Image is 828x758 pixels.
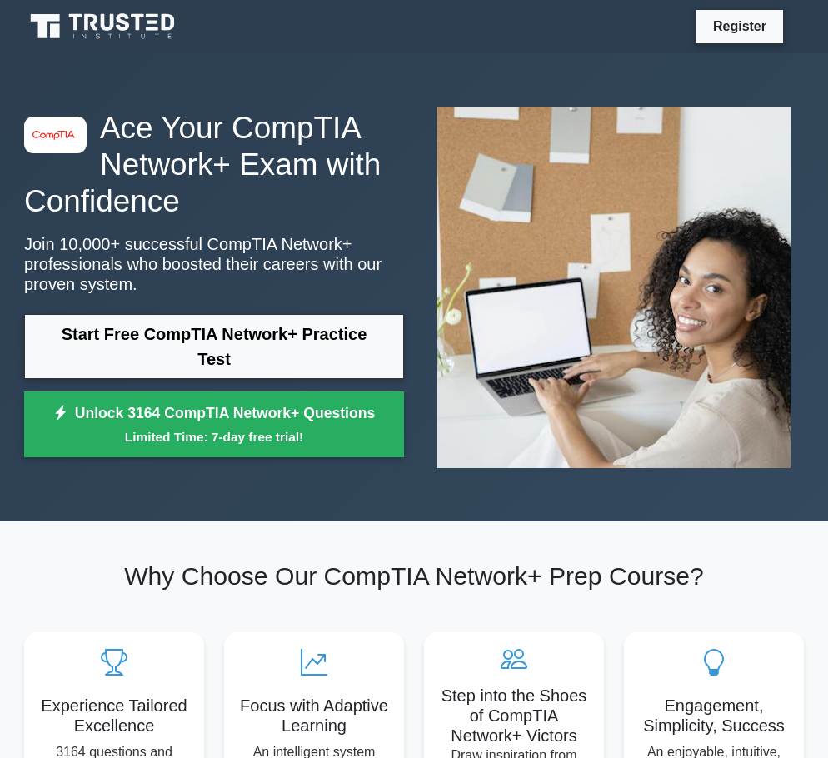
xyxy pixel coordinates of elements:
[24,391,404,458] a: Unlock 3164 CompTIA Network+ QuestionsLimited Time: 7-day free trial!
[437,686,591,746] h5: Step into the Shoes of CompTIA Network+ Victors
[703,16,776,37] a: Register
[45,427,383,446] small: Limited Time: 7-day free trial!
[637,696,791,736] h5: Engagement, Simplicity, Success
[237,696,391,736] h5: Focus with Adaptive Learning
[24,234,404,294] p: Join 10,000+ successful CompTIA Network+ professionals who boosted their careers with our proven ...
[37,696,191,736] h5: Experience Tailored Excellence
[24,110,404,221] h1: Ace Your CompTIA Network+ Exam with Confidence
[24,314,404,379] a: Start Free CompTIA Network+ Practice Test
[24,561,804,591] h2: Why Choose Our CompTIA Network+ Prep Course?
